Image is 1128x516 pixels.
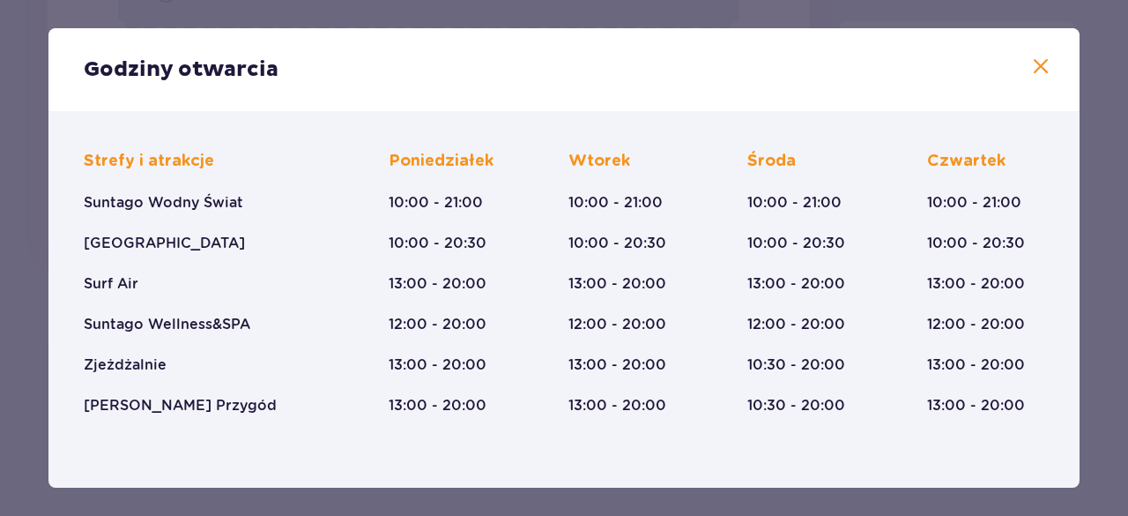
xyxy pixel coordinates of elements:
[84,274,138,294] p: Surf Air
[389,315,486,334] p: 12:00 - 20:00
[84,396,277,415] p: [PERSON_NAME] Przygód
[747,193,842,213] p: 10:00 - 21:00
[568,396,666,415] p: 13:00 - 20:00
[927,396,1025,415] p: 13:00 - 20:00
[927,193,1021,213] p: 10:00 - 21:00
[568,193,663,213] p: 10:00 - 21:00
[747,315,845,334] p: 12:00 - 20:00
[568,355,666,375] p: 13:00 - 20:00
[568,151,630,172] p: Wtorek
[389,274,486,294] p: 13:00 - 20:00
[927,234,1025,253] p: 10:00 - 20:30
[927,151,1006,172] p: Czwartek
[927,315,1025,334] p: 12:00 - 20:00
[389,355,486,375] p: 13:00 - 20:00
[84,56,278,83] p: Godziny otwarcia
[84,151,214,172] p: Strefy i atrakcje
[389,193,483,213] p: 10:00 - 21:00
[389,234,486,253] p: 10:00 - 20:30
[84,315,250,334] p: Suntago Wellness&SPA
[568,274,666,294] p: 13:00 - 20:00
[84,355,167,375] p: Zjeżdżalnie
[568,315,666,334] p: 12:00 - 20:00
[747,274,845,294] p: 13:00 - 20:00
[84,234,245,253] p: [GEOGRAPHIC_DATA]
[747,234,845,253] p: 10:00 - 20:30
[84,193,243,213] p: Suntago Wodny Świat
[927,274,1025,294] p: 13:00 - 20:00
[389,396,486,415] p: 13:00 - 20:00
[389,151,493,172] p: Poniedziałek
[747,355,845,375] p: 10:30 - 20:00
[747,396,845,415] p: 10:30 - 20:00
[927,355,1025,375] p: 13:00 - 20:00
[568,234,666,253] p: 10:00 - 20:30
[747,151,796,172] p: Środa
